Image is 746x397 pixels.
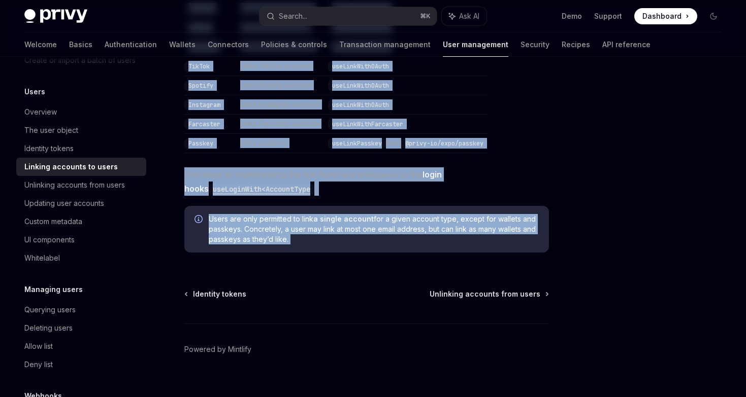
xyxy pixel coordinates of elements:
[594,11,622,21] a: Support
[328,81,393,91] code: useLinkWithOAuth
[24,252,60,264] div: Whitelabel
[24,358,53,371] div: Deny list
[184,138,217,149] code: Passkey
[16,249,146,267] a: Whitelabel
[16,319,146,337] a: Deleting users
[184,81,217,91] code: Spotify
[401,138,488,149] code: @privy-io/expo/passkey
[24,179,125,191] div: Unlinking accounts from users
[24,142,74,155] div: Identity tokens
[208,32,249,57] a: Connectors
[236,134,324,153] td: Links passkey
[24,283,83,296] h5: Managing users
[420,12,431,20] span: ⌘ K
[562,11,582,21] a: Demo
[442,7,486,25] button: Ask AI
[24,234,75,246] div: UI components
[339,32,431,57] a: Transaction management
[16,212,146,231] a: Custom metadata
[184,61,214,71] code: TikTok
[261,32,327,57] a: Policies & controls
[562,32,590,57] a: Recipes
[24,215,82,228] div: Custom metadata
[185,289,246,299] a: Identity tokens
[105,32,157,57] a: Authentication
[602,32,651,57] a: API reference
[209,214,539,244] span: Users are only permitted to link for a given account type, except for wallets and passkeys. Concr...
[521,32,549,57] a: Security
[24,106,57,118] div: Overview
[16,231,146,249] a: UI components
[24,304,76,316] div: Querying users
[313,214,374,223] strong: a single account
[24,9,87,23] img: dark logo
[279,10,307,22] div: Search...
[16,355,146,374] a: Deny list
[184,167,549,196] span: The steps to implementing the link flows are analogous to the .
[16,121,146,139] a: The user object
[24,197,104,209] div: Updating user accounts
[16,176,146,194] a: Unlinking accounts from users
[236,115,324,134] td: Links Farcaster account
[642,11,682,21] span: Dashboard
[184,100,224,110] code: Instagram
[16,337,146,355] a: Allow list
[169,32,196,57] a: Wallets
[430,289,540,299] span: Unlinking accounts from users
[193,289,246,299] span: Identity tokens
[16,194,146,212] a: Updating user accounts
[430,289,548,299] a: Unlinking accounts from users
[16,301,146,319] a: Querying users
[194,215,205,225] svg: Info
[236,76,324,95] td: Links Spotify account
[24,340,53,352] div: Allow list
[16,139,146,158] a: Identity tokens
[184,169,442,194] a: login hooksuseLoginWith<AccountType
[324,134,488,153] td: from
[260,7,437,25] button: Search...⌘K
[236,95,324,115] td: Links Instagram account
[24,86,45,98] h5: Users
[24,124,78,136] div: The user object
[459,11,479,21] span: Ask AI
[184,344,251,354] a: Powered by Mintlify
[328,138,386,149] code: useLinkPasskey
[328,61,393,71] code: useLinkWithOAuth
[443,32,508,57] a: User management
[328,100,393,110] code: useLinkWithOAuth
[705,8,722,24] button: Toggle dark mode
[328,119,407,129] code: useLinkWithFarcaster
[16,103,146,121] a: Overview
[184,119,224,129] code: Farcaster
[16,158,146,176] a: Linking accounts to users
[24,32,57,57] a: Welcome
[24,322,73,334] div: Deleting users
[24,161,118,173] div: Linking accounts to users
[634,8,697,24] a: Dashboard
[69,32,92,57] a: Basics
[209,184,314,195] code: useLoginWith<AccountType
[236,57,324,76] td: Links TikTok account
